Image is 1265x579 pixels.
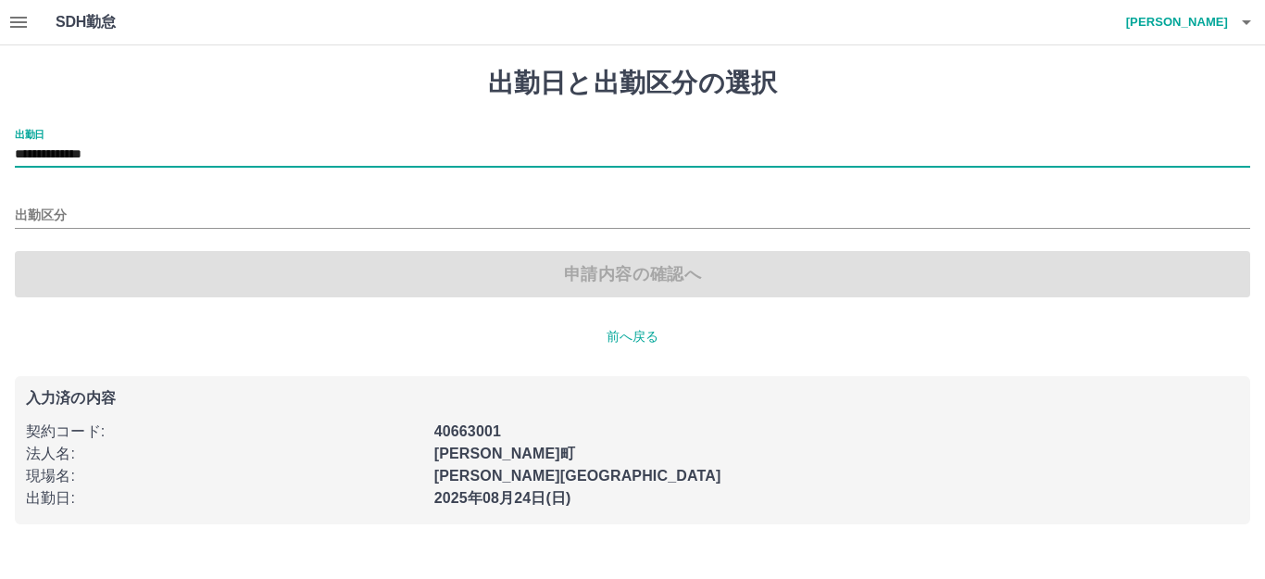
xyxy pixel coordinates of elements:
p: 契約コード : [26,421,423,443]
label: 出勤日 [15,127,44,141]
p: 現場名 : [26,465,423,487]
h1: 出勤日と出勤区分の選択 [15,68,1250,99]
p: 法人名 : [26,443,423,465]
b: 40663001 [434,423,501,439]
p: 入力済の内容 [26,391,1239,406]
b: [PERSON_NAME]町 [434,446,575,461]
p: 前へ戻る [15,327,1250,346]
p: 出勤日 : [26,487,423,510]
b: [PERSON_NAME][GEOGRAPHIC_DATA] [434,468,721,484]
b: 2025年08月24日(日) [434,490,571,506]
